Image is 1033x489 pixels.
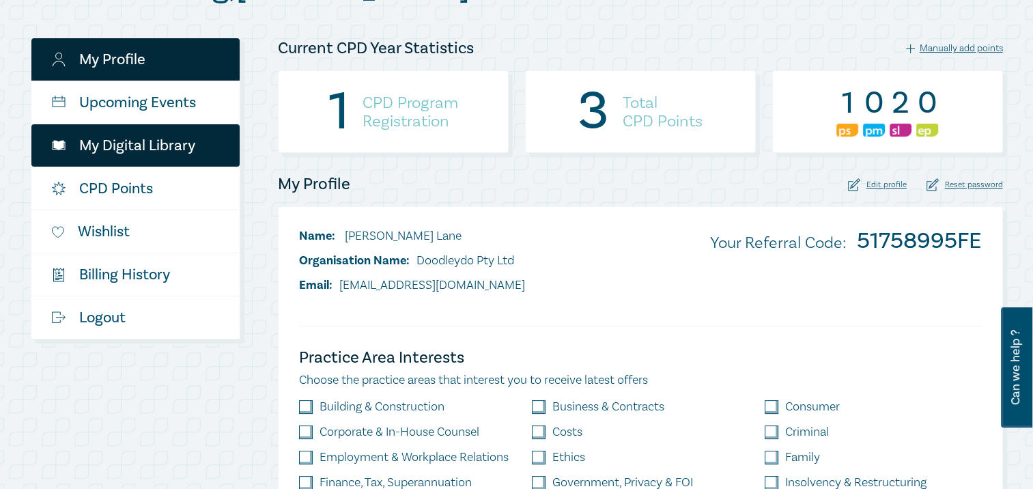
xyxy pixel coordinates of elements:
[623,94,703,130] h4: Total CPD Points
[906,42,1003,55] div: Manually add points
[320,451,509,464] label: Employment & Workplace Relations
[552,425,582,439] label: Costs
[299,372,982,389] p: Choose the practice areas that interest you to receive latest offers
[916,124,938,137] img: Ethics & Professional Responsibility
[863,85,885,121] div: 0
[278,38,474,59] h4: Current CPD Year Statistics
[890,85,911,121] div: 2
[890,124,911,137] img: Substantive Law
[926,178,1003,191] div: Reset password
[31,38,240,81] a: My Profile
[836,124,858,137] img: Professional Skills
[916,85,938,121] div: 0
[299,347,982,369] h4: Practice Area Interests
[31,167,240,210] a: CPD Points
[278,173,350,195] h4: My Profile
[55,270,57,277] tspan: $
[328,94,349,130] div: 1
[552,400,664,414] label: Business & Contracts
[320,425,479,439] label: Corporate & In-House Counsel
[31,124,240,167] a: My Digital Library
[31,210,240,253] a: Wishlist
[299,227,525,245] li: [PERSON_NAME] Lane
[299,277,525,294] li: [EMAIL_ADDRESS][DOMAIN_NAME]
[552,451,585,464] label: Ethics
[578,94,609,130] div: 3
[785,400,840,414] label: Consumer
[785,451,820,464] label: Family
[320,400,444,414] label: Building & Construction
[31,296,240,339] a: Logout
[1009,316,1022,419] span: Can we help ?
[863,124,885,137] img: Practice Management & Business Skills
[848,178,907,191] div: Edit profile
[785,425,829,439] label: Criminal
[31,81,240,124] a: Upcoming Events
[299,253,410,268] span: Organisation Name:
[710,232,846,253] span: Your Referral Code:
[836,85,858,121] div: 1
[363,94,458,130] h4: CPD Program Registration
[299,277,332,293] span: Email:
[31,253,240,296] a: $Billing History
[299,228,335,244] span: Name:
[299,252,525,270] li: Doodleydo Pty Ltd
[857,226,982,255] strong: 51758995FE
